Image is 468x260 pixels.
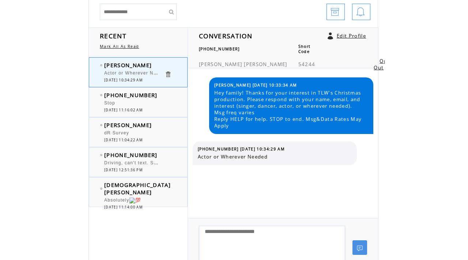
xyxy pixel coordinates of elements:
[100,188,102,190] img: bulletEmpty.png
[214,89,368,129] span: Hey family! Thanks for your interest in TLW's Christmas production. Please respond with your name...
[298,44,311,54] span: Short Code
[104,121,152,129] span: [PERSON_NAME]
[166,4,177,20] input: Submit
[104,78,143,83] span: [DATE] 10:34:29 AM
[104,198,141,203] span: Absolutely
[198,153,351,160] span: Actor or Wherever Needed
[100,64,102,66] img: bulletEmpty.png
[328,32,333,39] a: Click to edit user profile
[199,31,252,40] span: CONVERSATION
[104,100,115,106] span: Stop
[104,205,143,210] span: [DATE] 11:14:00 AM
[104,108,143,112] span: [DATE] 11:16:02 AM
[199,61,242,68] span: [PERSON_NAME]
[104,151,158,158] span: [PHONE_NUMBER]
[331,4,339,20] img: archive.png
[337,32,366,39] a: Edit Profile
[214,83,297,88] span: [PERSON_NAME] [DATE] 10:33:34 AM
[199,46,240,51] span: [PHONE_NUMBER]
[129,198,141,203] img: 💯
[100,154,102,156] img: bulletEmpty.png
[356,4,365,20] img: bell.png
[104,158,203,166] span: Driving, can't text. Sent from MY ROGUE
[104,91,158,99] span: [PHONE_NUMBER]
[374,58,389,71] a: Opt Out
[298,61,316,68] span: 54244
[104,69,168,76] span: Actor or Wherever Needed
[100,44,139,49] a: Mark All As Read
[104,168,143,172] span: [DATE] 12:51:36 PM
[198,146,285,152] span: [PHONE_NUMBER] [DATE] 10:34:29 AM
[165,71,171,78] a: Click to delete these messgaes
[104,130,129,135] span: dR Survey
[104,61,152,69] span: [PERSON_NAME]
[100,31,127,40] span: RECENT
[100,94,102,96] img: bulletEmpty.png
[104,138,143,142] span: [DATE] 11:04:22 AM
[244,61,287,68] span: [PERSON_NAME]
[100,124,102,126] img: bulletEmpty.png
[104,181,171,196] span: [DEMOGRAPHIC_DATA] [PERSON_NAME]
